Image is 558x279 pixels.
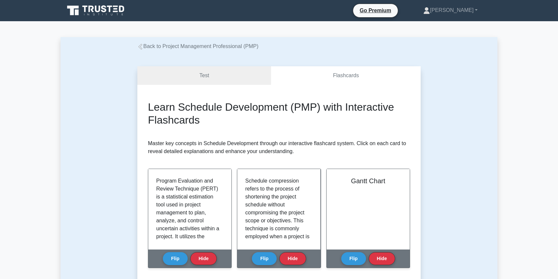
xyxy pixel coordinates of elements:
[148,139,410,155] p: Master key concepts in Schedule Development through our interactive flashcard system. Click on ea...
[137,66,271,85] a: Test
[369,252,395,265] button: Hide
[335,177,402,185] h2: Gantt Chart
[407,4,493,17] a: [PERSON_NAME]
[252,252,277,265] button: Flip
[279,252,306,265] button: Hide
[341,252,366,265] button: Flip
[271,66,421,85] a: Flashcards
[163,252,188,265] button: Flip
[137,43,258,49] a: Back to Project Management Professional (PMP)
[190,252,217,265] button: Hide
[148,101,410,126] h2: Learn Schedule Development (PMP) with Interactive Flashcards
[356,6,395,15] a: Go Premium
